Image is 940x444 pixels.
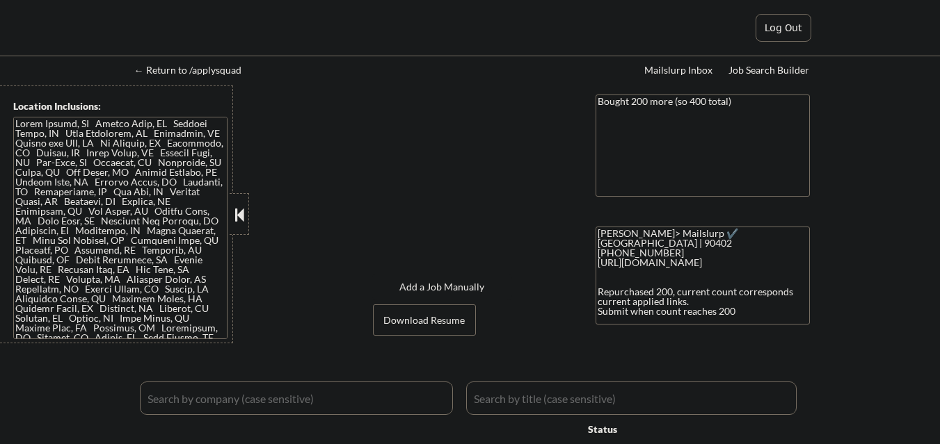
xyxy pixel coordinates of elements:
[373,304,476,336] button: Download Resume
[728,65,810,79] a: Job Search Builder
[134,65,255,79] a: ← Return to /applysquad
[644,65,714,79] a: Mailslurp Inbox
[644,65,714,75] div: Mailslurp Inbox
[140,381,453,415] input: Search by company (case sensitive)
[756,14,811,42] button: Log Out
[588,416,708,441] div: Status
[728,65,810,75] div: Job Search Builder
[372,274,512,300] button: Add a Job Manually
[134,65,255,75] div: ← Return to /applysquad
[13,99,228,113] div: Location Inclusions:
[466,381,797,415] input: Search by title (case sensitive)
